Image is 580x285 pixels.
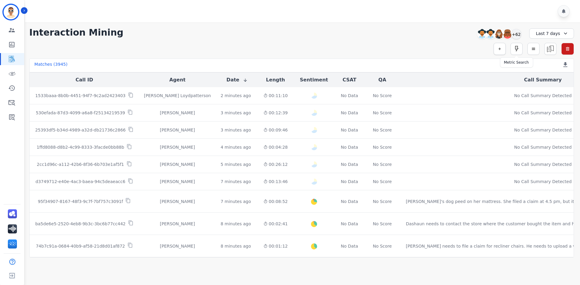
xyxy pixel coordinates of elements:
div: 7 minutes ago [221,198,251,204]
div: 00:02:41 [263,221,288,227]
div: No Score [373,243,392,249]
div: 3 minutes ago [221,127,251,133]
div: 8 minutes ago [221,221,251,227]
h1: Interaction Mining [29,27,124,38]
p: 1ffd8088-d8b2-4c99-8333-3facde0bb88b [37,144,124,150]
div: 00:01:12 [263,243,288,249]
div: 4 minutes ago [221,144,251,150]
p: 95f34907-8167-48f3-9c7f-7bf757c3091f [38,198,123,204]
div: [PERSON_NAME] [144,110,211,116]
button: QA [379,76,386,84]
p: d3749712-e40e-4ac3-baea-94c5deaeacc6 [36,179,125,185]
div: [PERSON_NAME] [144,161,211,167]
img: Bordered avatar [4,5,18,19]
div: No Data [340,127,359,133]
div: No Score [373,161,392,167]
div: Metric Search [504,60,529,65]
button: Call ID [76,76,93,84]
div: 00:08:52 [263,198,288,204]
div: Last 7 days [529,28,574,39]
div: No Data [340,93,359,99]
div: 8 minutes ago [221,243,251,249]
button: Sentiment [300,76,328,84]
div: [PERSON_NAME] [144,144,211,150]
div: 00:09:46 [263,127,288,133]
div: [PERSON_NAME] [144,243,211,249]
p: 25393df5-b34d-4989-a32d-db21736c2866 [35,127,126,133]
div: 2 minutes ago [221,93,251,99]
button: Length [266,76,285,84]
div: 7 minutes ago [221,179,251,185]
div: 00:26:12 [263,161,288,167]
div: No Data [340,144,359,150]
div: No Data [340,198,359,204]
div: No Score [373,93,392,99]
div: 00:11:10 [263,93,288,99]
div: No Score [373,110,392,116]
div: 3 minutes ago [221,110,251,116]
p: 1533baaa-8b0b-4451-94f7-9c2ad2423403 [35,93,126,99]
button: Date [227,76,248,84]
div: +62 [511,29,521,39]
div: [PERSON_NAME] [144,198,211,204]
div: No Score [373,144,392,150]
p: 2cc1d96c-a112-42b6-8f36-6b703e1af5f1 [37,161,124,167]
button: Call Summary [524,76,562,84]
div: 00:13:46 [263,179,288,185]
button: Agent [169,76,186,84]
button: CSAT [343,76,356,84]
div: Matches ( 3945 ) [34,61,68,70]
div: [PERSON_NAME] [144,127,211,133]
div: 00:04:28 [263,144,288,150]
div: No Score [373,179,392,185]
div: [PERSON_NAME] Loydpatterson [144,93,211,99]
div: No Score [373,127,392,133]
div: [PERSON_NAME] [144,179,211,185]
div: 5 minutes ago [221,161,251,167]
div: No Data [340,179,359,185]
div: No Data [340,161,359,167]
div: No Score [373,198,392,204]
div: [PERSON_NAME] [144,221,211,227]
div: 00:12:39 [263,110,288,116]
div: No Data [340,243,359,249]
div: No Data [340,221,359,227]
div: No Data [340,110,359,116]
p: ba5de6e5-2520-4eb8-9b3c-3bc6b77cc442 [35,221,126,227]
div: No Score [373,221,392,227]
p: 74b7c91a-0684-40b9-af58-21d8d01af872 [36,243,125,249]
p: 530efada-87d3-4099-a6a8-f25134219539 [36,110,125,116]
